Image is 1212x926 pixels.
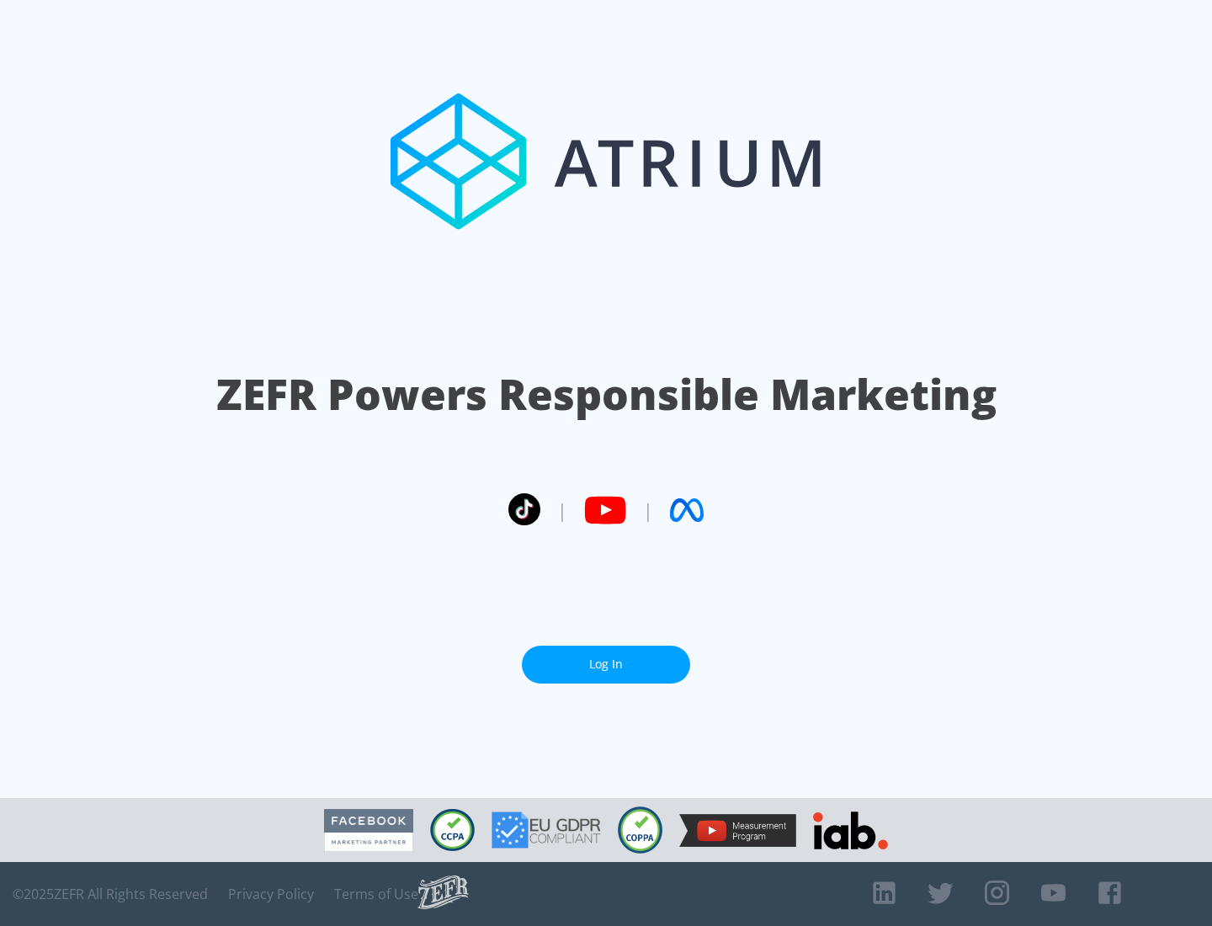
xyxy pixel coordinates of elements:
span: | [643,498,653,523]
img: GDPR Compliant [492,812,601,849]
img: IAB [813,812,888,849]
img: Facebook Marketing Partner [324,809,413,852]
img: COPPA Compliant [618,806,662,854]
a: Privacy Policy [228,886,314,902]
span: © 2025 ZEFR All Rights Reserved [13,886,208,902]
img: CCPA Compliant [430,809,475,851]
span: | [557,498,567,523]
a: Log In [522,646,690,684]
a: Terms of Use [334,886,418,902]
h1: ZEFR Powers Responsible Marketing [216,365,997,423]
img: YouTube Measurement Program [679,814,796,847]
